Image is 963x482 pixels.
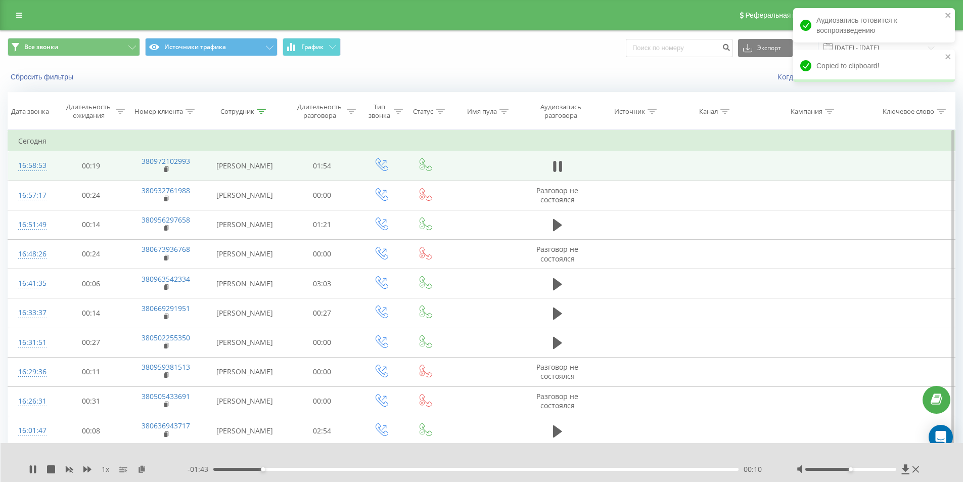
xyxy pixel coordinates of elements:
a: 380505433691 [142,391,190,401]
div: Номер клиента [134,107,183,116]
td: 00:00 [286,239,359,269]
td: 00:00 [286,386,359,416]
td: [PERSON_NAME] [204,210,286,239]
div: Сотрудник [220,107,254,116]
div: 16:26:31 [18,391,44,411]
td: [PERSON_NAME] [204,151,286,181]
button: Экспорт [738,39,793,57]
div: 16:41:35 [18,274,44,293]
div: Длительность ожидания [64,103,114,120]
div: 16:33:37 [18,303,44,323]
td: 02:54 [286,416,359,446]
td: 00:00 [286,181,359,210]
td: 01:54 [286,151,359,181]
span: 1 x [102,464,109,474]
span: Реферальная программа [745,11,828,19]
div: Источник [614,107,645,116]
button: Все звонки [8,38,140,56]
td: 00:27 [55,328,128,357]
div: Accessibility label [261,467,265,471]
td: 00:00 [286,328,359,357]
div: 16:01:47 [18,421,44,441]
a: 380636943717 [142,421,190,430]
td: [PERSON_NAME] [204,328,286,357]
div: Канал [699,107,718,116]
td: 00:19 [55,151,128,181]
td: 01:21 [286,210,359,239]
span: - 01:43 [188,464,213,474]
td: [PERSON_NAME] [204,239,286,269]
div: 16:31:51 [18,333,44,353]
button: close [945,11,952,21]
div: Статус [413,107,433,116]
td: 00:24 [55,181,128,210]
button: Источники трафика [145,38,278,56]
a: 380669291951 [142,303,190,313]
td: [PERSON_NAME] [204,269,286,298]
td: Сегодня [8,131,955,151]
div: Copied to clipboard! [793,50,955,82]
div: Длительность разговора [295,103,345,120]
button: График [283,38,341,56]
div: 16:48:26 [18,244,44,264]
button: Сбросить фильтры [8,72,78,81]
td: 00:14 [55,298,128,328]
div: Тип звонка [368,103,391,120]
div: 16:29:36 [18,362,44,382]
a: 380959381513 [142,362,190,372]
td: 00:06 [55,269,128,298]
td: 00:00 [286,357,359,386]
div: 16:57:17 [18,186,44,205]
span: Разговор не состоялся [536,186,578,204]
input: Поиск по номеру [626,39,733,57]
span: Разговор не состоялся [536,244,578,263]
div: Open Intercom Messenger [929,425,953,449]
div: Ключевое слово [883,107,934,116]
a: 380673936768 [142,244,190,254]
td: 00:08 [55,416,128,446]
span: График [301,43,324,51]
div: Accessibility label [849,467,853,471]
button: close [945,53,952,62]
td: 00:11 [55,357,128,386]
td: [PERSON_NAME] [204,386,286,416]
div: 16:51:49 [18,215,44,235]
td: [PERSON_NAME] [204,181,286,210]
div: Имя пула [467,107,497,116]
a: Когда данные могут отличаться от других систем [777,72,955,81]
td: [PERSON_NAME] [204,357,286,386]
a: 380972102993 [142,156,190,166]
span: Все звонки [24,43,58,51]
td: [PERSON_NAME] [204,298,286,328]
td: 00:14 [55,210,128,239]
div: Аудиозапись готовится к воспроизведению [793,8,955,42]
td: 00:24 [55,239,128,269]
span: 00:10 [744,464,762,474]
div: 16:58:53 [18,156,44,176]
div: Аудиозапись разговора [531,103,590,120]
span: Разговор не состоялся [536,391,578,410]
a: 380956297658 [142,215,190,225]
td: 03:03 [286,269,359,298]
td: 00:27 [286,298,359,328]
a: 380502255350 [142,333,190,342]
a: 380963542334 [142,274,190,284]
div: Дата звонка [11,107,49,116]
a: 380932761988 [142,186,190,195]
td: [PERSON_NAME] [204,416,286,446]
span: Разговор не состоялся [536,362,578,381]
div: Кампания [791,107,822,116]
td: 00:31 [55,386,128,416]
